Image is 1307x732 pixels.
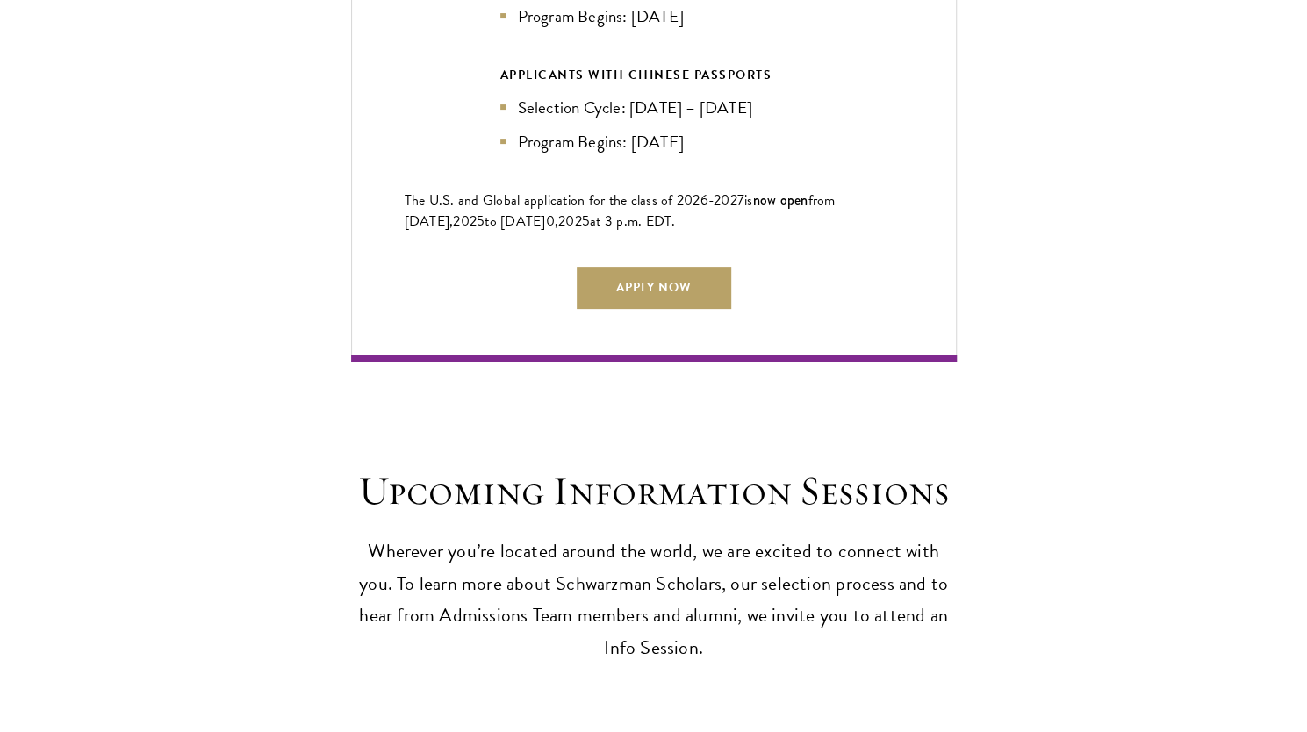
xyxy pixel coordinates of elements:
[700,190,708,211] span: 6
[500,95,808,120] li: Selection Cycle: [DATE] – [DATE]
[737,190,744,211] span: 7
[546,211,555,232] span: 0
[405,190,836,232] span: from [DATE],
[405,190,700,211] span: The U.S. and Global application for the class of 202
[500,4,808,29] li: Program Begins: [DATE]
[485,211,545,232] span: to [DATE]
[351,467,957,516] h2: Upcoming Information Sessions
[477,211,485,232] span: 5
[708,190,737,211] span: -202
[744,190,753,211] span: is
[577,267,731,309] a: Apply Now
[351,535,957,665] p: Wherever you’re located around the world, we are excited to connect with you. To learn more about...
[582,211,590,232] span: 5
[453,211,477,232] span: 202
[500,64,808,86] div: APPLICANTS WITH CHINESE PASSPORTS
[590,211,676,232] span: at 3 p.m. EDT.
[500,129,808,154] li: Program Begins: [DATE]
[558,211,582,232] span: 202
[753,190,808,210] span: now open
[555,211,558,232] span: ,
